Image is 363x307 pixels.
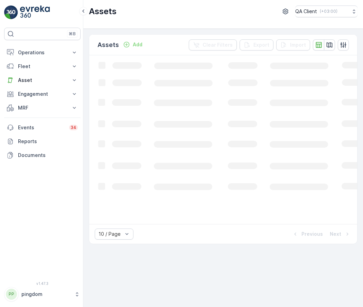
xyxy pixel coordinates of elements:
[20,6,50,19] img: logo_light-DOdMpM7g.png
[69,31,76,37] p: ⌘B
[276,39,310,50] button: Import
[21,291,71,298] p: pingdom
[4,59,81,73] button: Fleet
[18,77,67,84] p: Asset
[253,41,269,48] p: Export
[4,287,81,301] button: PPpingdom
[133,41,142,48] p: Add
[4,73,81,87] button: Asset
[320,9,337,14] p: ( +03:00 )
[18,124,65,131] p: Events
[203,41,233,48] p: Clear Filters
[295,6,357,17] button: QA Client(+03:00)
[4,87,81,101] button: Engagement
[4,281,81,286] span: v 1.47.3
[4,101,81,115] button: MRF
[18,152,78,159] p: Documents
[4,134,81,148] a: Reports
[18,91,67,97] p: Engagement
[120,40,145,49] button: Add
[4,148,81,162] a: Documents
[6,289,17,300] div: PP
[291,230,324,238] button: Previous
[4,46,81,59] button: Operations
[18,138,78,145] p: Reports
[4,6,18,19] img: logo
[240,39,273,50] button: Export
[329,230,352,238] button: Next
[89,6,117,17] p: Assets
[97,40,119,50] p: Assets
[301,231,323,238] p: Previous
[18,63,67,70] p: Fleet
[295,8,317,15] p: QA Client
[189,39,237,50] button: Clear Filters
[18,104,67,111] p: MRF
[18,49,67,56] p: Operations
[71,125,76,130] p: 34
[330,231,341,238] p: Next
[4,121,81,134] a: Events34
[290,41,306,48] p: Import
